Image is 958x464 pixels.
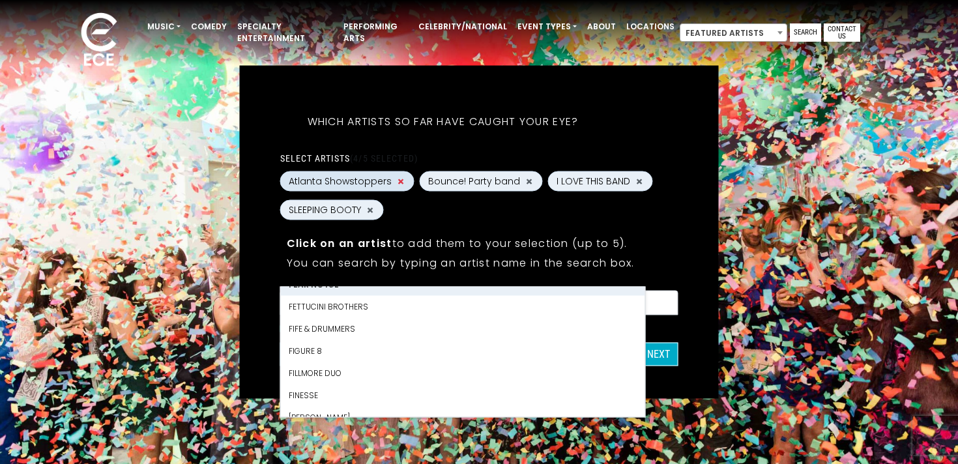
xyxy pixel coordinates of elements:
button: Remove Atlanta Showstoppers [396,175,406,187]
span: I LOVE THIS BAND [557,175,630,188]
a: Performing Arts [338,16,413,50]
li: [PERSON_NAME] [281,407,645,429]
span: Featured Artists [680,23,787,42]
span: SLEEPING BOOTY [289,203,361,217]
span: (4/5 selected) [350,153,418,164]
li: Fife & Drummers [281,318,645,340]
p: to add them to your selection (up to 5). [287,235,672,252]
a: Celebrity/National [413,16,512,38]
a: Contact Us [824,23,860,42]
a: Music [142,16,186,38]
h5: Which artists so far have caught your eye? [280,98,606,145]
a: Locations [621,16,680,38]
span: Featured Artists [680,24,787,42]
strong: Click on an artist [287,236,392,251]
li: Figure 8 [281,340,645,362]
li: FINESSE [281,384,645,407]
span: Bounce! Party band [428,175,520,188]
button: Remove SLEEPING BOOTY [365,204,375,216]
a: About [582,16,621,38]
button: Next [639,343,678,366]
a: Search [790,23,821,42]
a: Comedy [186,16,232,38]
span: Atlanta Showstoppers [289,175,392,188]
label: Select artists [280,152,418,164]
p: You can search by typing an artist name in the search box. [287,255,672,271]
li: Fettucini Brothers [281,296,645,318]
img: ece_new_logo_whitev2-1.png [66,9,132,72]
button: Remove I LOVE THIS BAND [634,175,645,187]
li: Fillmore Duo [281,362,645,384]
a: Event Types [512,16,582,38]
button: Remove Bounce! Party band [524,175,534,187]
a: Specialty Entertainment [232,16,338,50]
